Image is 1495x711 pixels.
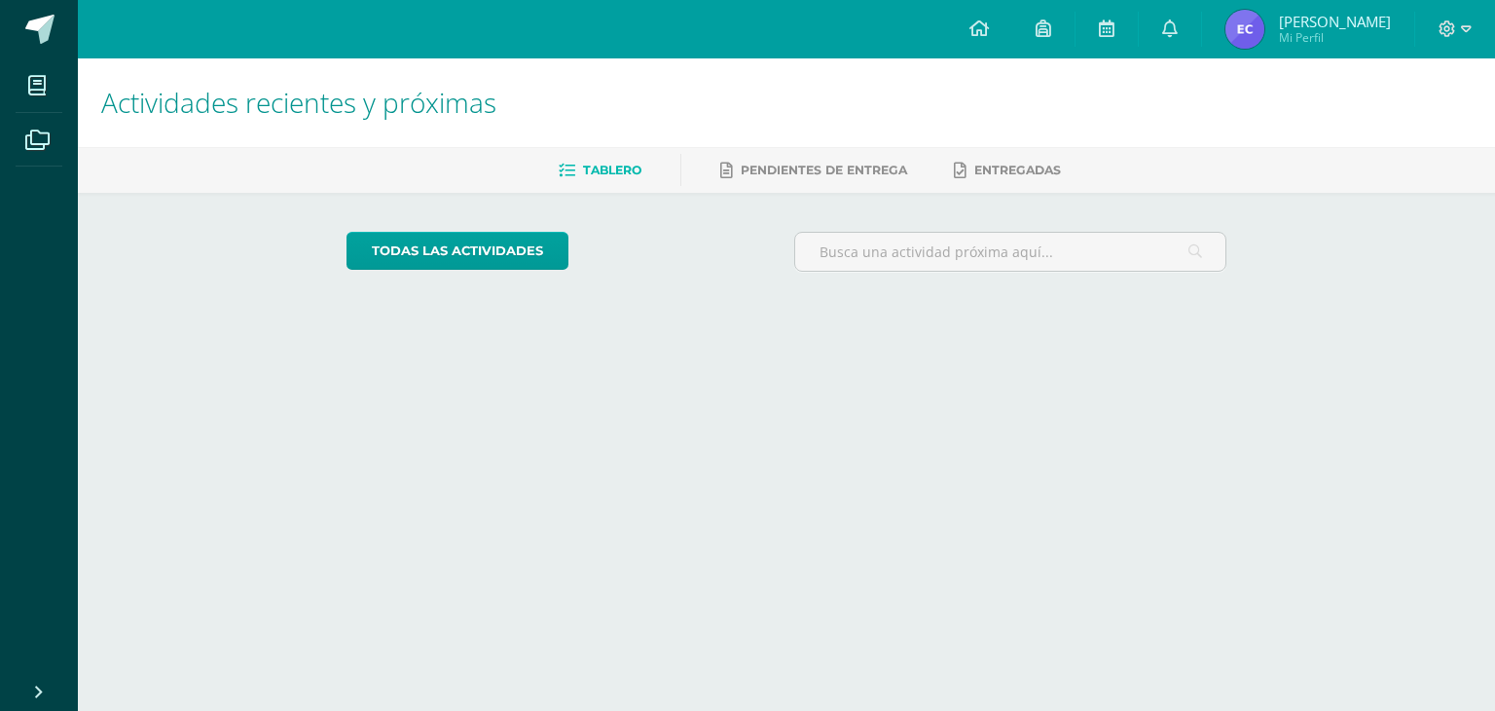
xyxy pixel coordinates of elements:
[720,155,907,186] a: Pendientes de entrega
[346,232,568,270] a: todas las Actividades
[974,163,1061,177] span: Entregadas
[795,233,1226,271] input: Busca una actividad próxima aquí...
[1279,29,1391,46] span: Mi Perfil
[559,155,641,186] a: Tablero
[954,155,1061,186] a: Entregadas
[101,84,496,121] span: Actividades recientes y próximas
[1279,12,1391,31] span: [PERSON_NAME]
[1225,10,1264,49] img: 131da0fb8e6f9eaa9646e08db0c1e741.png
[741,163,907,177] span: Pendientes de entrega
[583,163,641,177] span: Tablero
